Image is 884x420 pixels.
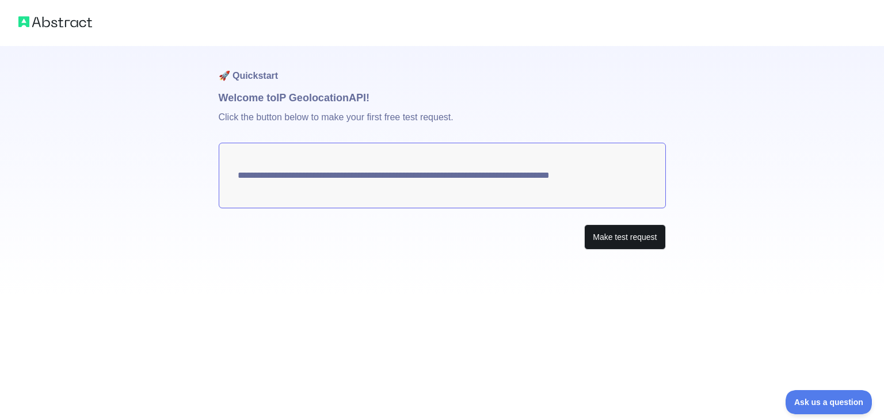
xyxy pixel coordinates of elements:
[219,106,666,143] p: Click the button below to make your first free test request.
[219,46,666,90] h1: 🚀 Quickstart
[584,224,665,250] button: Make test request
[786,390,872,414] iframe: Toggle Customer Support
[219,90,666,106] h1: Welcome to IP Geolocation API!
[18,14,92,30] img: Abstract logo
